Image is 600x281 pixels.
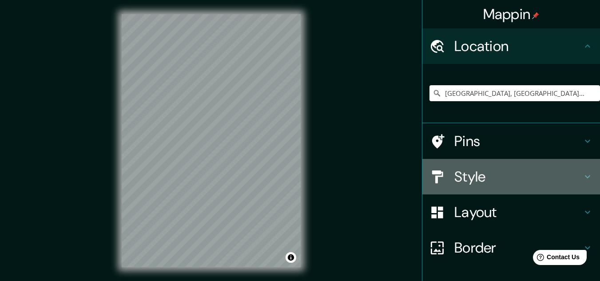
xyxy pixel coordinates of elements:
input: Pick your city or area [429,85,600,101]
div: Layout [422,194,600,230]
div: Border [422,230,600,265]
h4: Border [454,239,582,257]
h4: Location [454,37,582,55]
div: Pins [422,123,600,159]
h4: Pins [454,132,582,150]
iframe: Help widget launcher [521,246,590,271]
div: Location [422,28,600,64]
h4: Mappin [483,5,540,23]
h4: Layout [454,203,582,221]
div: Style [422,159,600,194]
img: pin-icon.png [532,12,539,19]
canvas: Map [122,14,301,267]
h4: Style [454,168,582,186]
button: Toggle attribution [286,252,296,263]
